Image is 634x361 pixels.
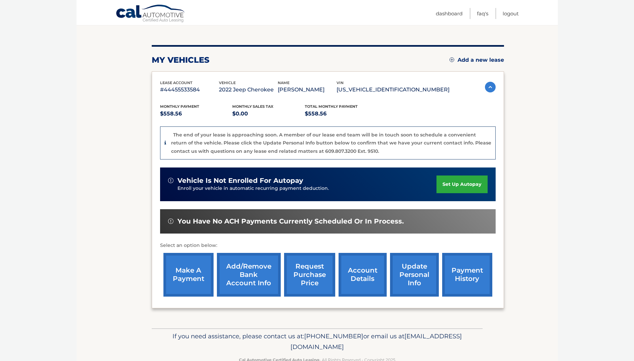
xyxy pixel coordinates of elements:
a: request purchase price [284,253,335,297]
span: lease account [160,80,193,85]
a: FAQ's [477,8,488,19]
p: $558.56 [305,109,377,118]
p: [PERSON_NAME] [278,85,337,94]
span: name [278,80,289,85]
span: vehicle is not enrolled for autopay [177,176,303,185]
p: Select an option below: [160,242,496,250]
a: make a payment [163,253,214,297]
p: $558.56 [160,109,233,118]
a: set up autopay [436,175,487,193]
span: vehicle [219,80,236,85]
p: $0.00 [232,109,305,118]
img: alert-white.svg [168,178,173,183]
a: Cal Automotive [116,4,186,24]
span: Monthly Payment [160,104,199,109]
span: You have no ACH payments currently scheduled or in process. [177,217,404,226]
a: Logout [503,8,519,19]
img: accordion-active.svg [485,82,496,92]
span: [PHONE_NUMBER] [304,332,363,340]
img: add.svg [450,57,454,62]
span: Monthly sales Tax [232,104,273,109]
h2: my vehicles [152,55,210,65]
p: The end of your lease is approaching soon. A member of our lease end team will be in touch soon t... [171,132,491,154]
img: alert-white.svg [168,219,173,224]
span: vin [337,80,344,85]
p: 2022 Jeep Cherokee [219,85,278,94]
p: [US_VEHICLE_IDENTIFICATION_NUMBER] [337,85,450,94]
a: account details [339,253,387,297]
a: Add a new lease [450,57,504,63]
p: If you need assistance, please contact us at: or email us at [156,331,478,352]
a: payment history [442,253,492,297]
p: #44455533584 [160,85,219,94]
span: Total Monthly Payment [305,104,358,109]
p: Enroll your vehicle in automatic recurring payment deduction. [177,185,437,192]
a: Dashboard [436,8,463,19]
a: update personal info [390,253,439,297]
a: Add/Remove bank account info [217,253,281,297]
